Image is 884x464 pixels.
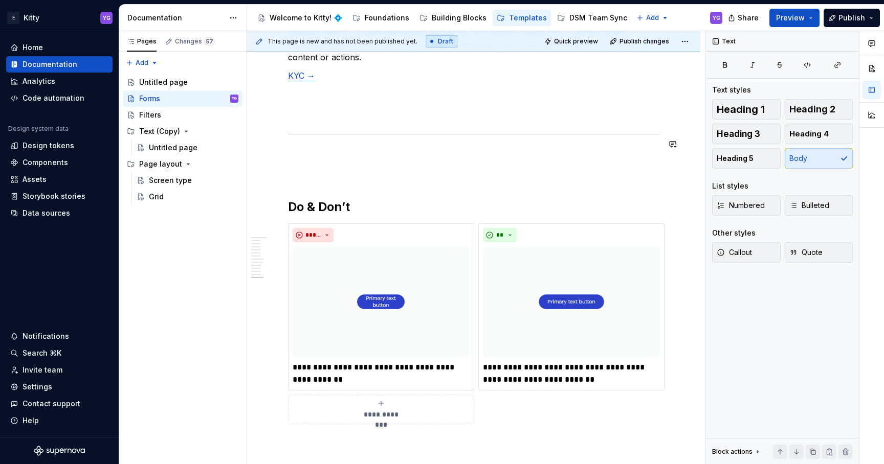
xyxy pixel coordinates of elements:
[712,99,781,120] button: Heading 1
[288,71,315,81] a: KYC →
[149,192,164,202] div: Grid
[483,246,660,357] img: 0b3e3acb-67bc-4580-938a-87676bcefe86.png
[149,143,197,153] div: Untitled page
[712,228,756,238] div: Other styles
[123,156,242,172] div: Page layout
[132,189,242,205] a: Grid
[23,208,70,218] div: Data sources
[2,7,117,29] button: EKittyYG
[6,205,113,221] a: Data sources
[415,10,491,26] a: Building Blocks
[776,13,805,23] span: Preview
[23,191,85,201] div: Storybook stories
[6,90,113,106] a: Code automation
[23,399,80,409] div: Contact support
[541,34,603,49] button: Quick preview
[232,94,237,104] div: YG
[123,56,161,70] button: Add
[785,124,853,144] button: Heading 4
[785,195,853,216] button: Bulleted
[139,126,180,136] div: Text (Copy)
[438,37,453,45] span: Draft
[633,11,672,25] button: Add
[6,73,113,89] a: Analytics
[23,348,61,358] div: Search ⌘K
[288,199,659,215] h2: Do & Don’t
[713,14,720,22] div: YG
[620,37,669,45] span: Publish changes
[509,13,547,23] div: Templates
[6,362,113,378] a: Invite team
[712,445,762,459] div: Block actions
[139,110,161,120] div: Filters
[789,129,829,139] span: Heading 4
[253,10,346,26] a: Welcome to Kitty! 💠
[23,76,55,86] div: Analytics
[123,123,242,140] div: Text (Copy)
[789,104,835,114] span: Heading 2
[127,37,157,45] div: Pages
[23,93,84,103] div: Code automation
[738,13,759,23] span: Share
[6,171,113,188] a: Assets
[103,14,110,22] div: YG
[717,153,754,164] span: Heading 5
[270,13,342,23] div: Welcome to Kitty! 💠
[712,148,781,169] button: Heading 5
[712,195,781,216] button: Numbered
[253,8,631,28] div: Page tree
[132,140,242,156] a: Untitled page
[23,174,47,184] div: Assets
[712,85,751,95] div: Text styles
[23,331,69,341] div: Notifications
[23,415,39,426] div: Help
[6,56,113,73] a: Documentation
[712,242,781,263] button: Callout
[712,181,748,191] div: List styles
[34,446,85,456] svg: Supernova Logo
[24,13,39,23] div: Kitty
[23,157,68,168] div: Components
[204,37,215,45] span: 57
[23,42,43,53] div: Home
[717,129,760,139] span: Heading 3
[123,107,242,123] a: Filters
[123,74,242,90] a: Untitled page
[23,382,52,392] div: Settings
[712,448,753,456] div: Block actions
[6,396,113,412] button: Contact support
[646,14,659,22] span: Add
[789,247,823,258] span: Quote
[553,10,631,26] a: DSM Team Sync
[8,125,69,133] div: Design system data
[149,175,192,185] div: Screen type
[6,412,113,429] button: Help
[348,10,413,26] a: Foundations
[723,9,765,27] button: Share
[6,188,113,204] a: Storybook stories
[785,99,853,120] button: Heading 2
[789,200,829,211] span: Bulleted
[769,9,820,27] button: Preview
[838,13,865,23] span: Publish
[6,379,113,395] a: Settings
[365,13,409,23] div: Foundations
[6,328,113,344] button: Notifications
[607,34,674,49] button: Publish changes
[6,154,113,171] a: Components
[554,37,598,45] span: Quick preview
[268,37,417,45] span: This page is new and has not been published yet.
[123,90,242,107] a: FormsYG
[23,59,77,69] div: Documentation
[432,13,487,23] div: Building Blocks
[293,246,470,357] img: f80a619a-170d-4e89-98b0-ea77f13ecf86.png
[139,94,160,104] div: Forms
[175,37,215,45] div: Changes
[136,59,148,67] span: Add
[717,247,752,258] span: Callout
[132,172,242,189] a: Screen type
[123,74,242,205] div: Page tree
[824,9,880,27] button: Publish
[7,12,19,24] div: E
